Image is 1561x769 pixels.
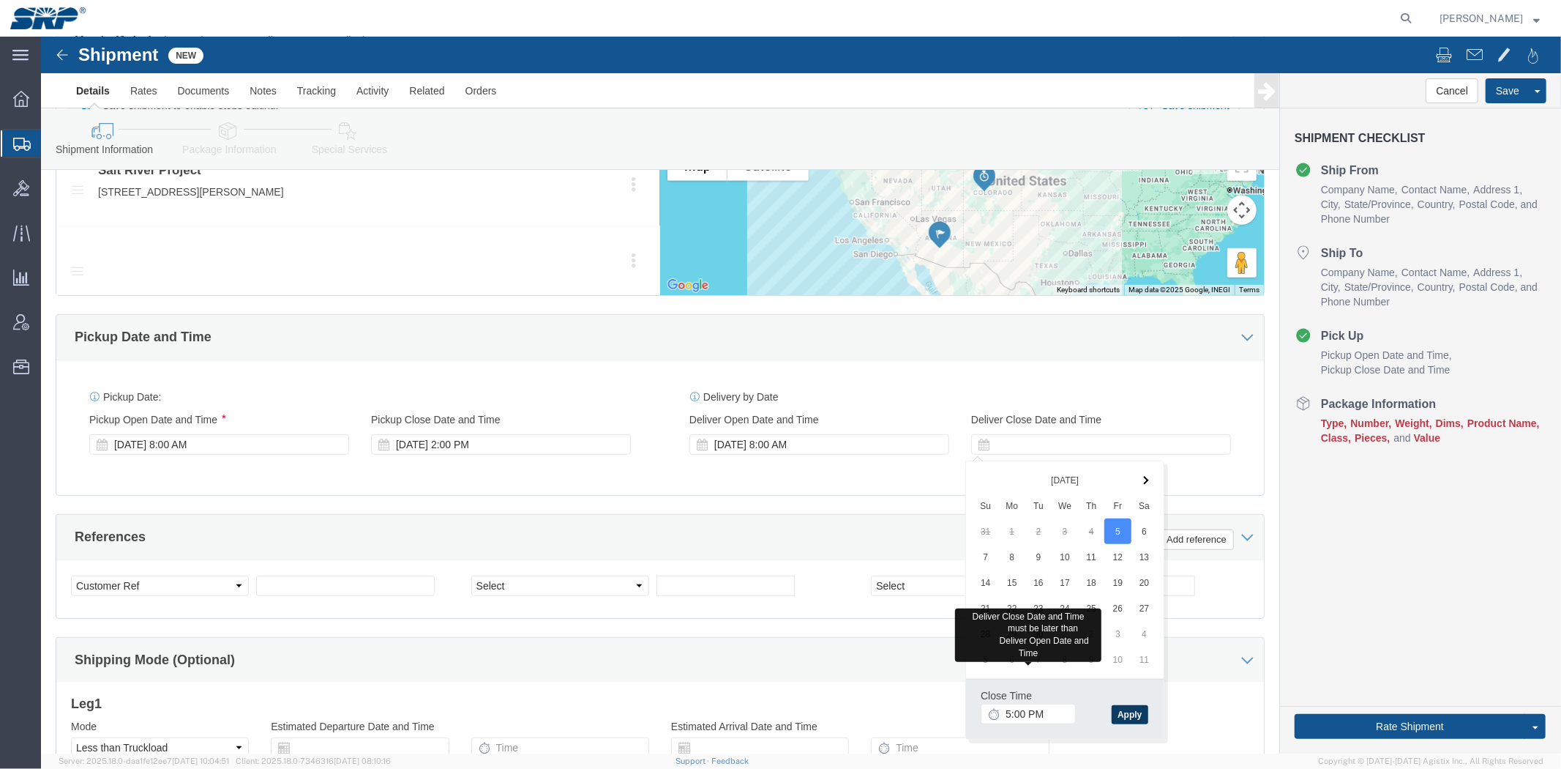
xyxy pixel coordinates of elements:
[10,7,86,29] img: logo
[1440,10,1523,26] span: Marissa Camacho
[334,757,391,765] span: [DATE] 08:10:16
[59,757,229,765] span: Server: 2025.18.0-daa1fe12ee7
[172,757,229,765] span: [DATE] 10:04:51
[711,757,749,765] a: Feedback
[236,757,391,765] span: Client: 2025.18.0-7346316
[41,37,1561,754] iframe: FS Legacy Container
[1439,10,1541,27] button: [PERSON_NAME]
[675,757,712,765] a: Support
[1318,755,1543,768] span: Copyright © [DATE]-[DATE] Agistix Inc., All Rights Reserved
